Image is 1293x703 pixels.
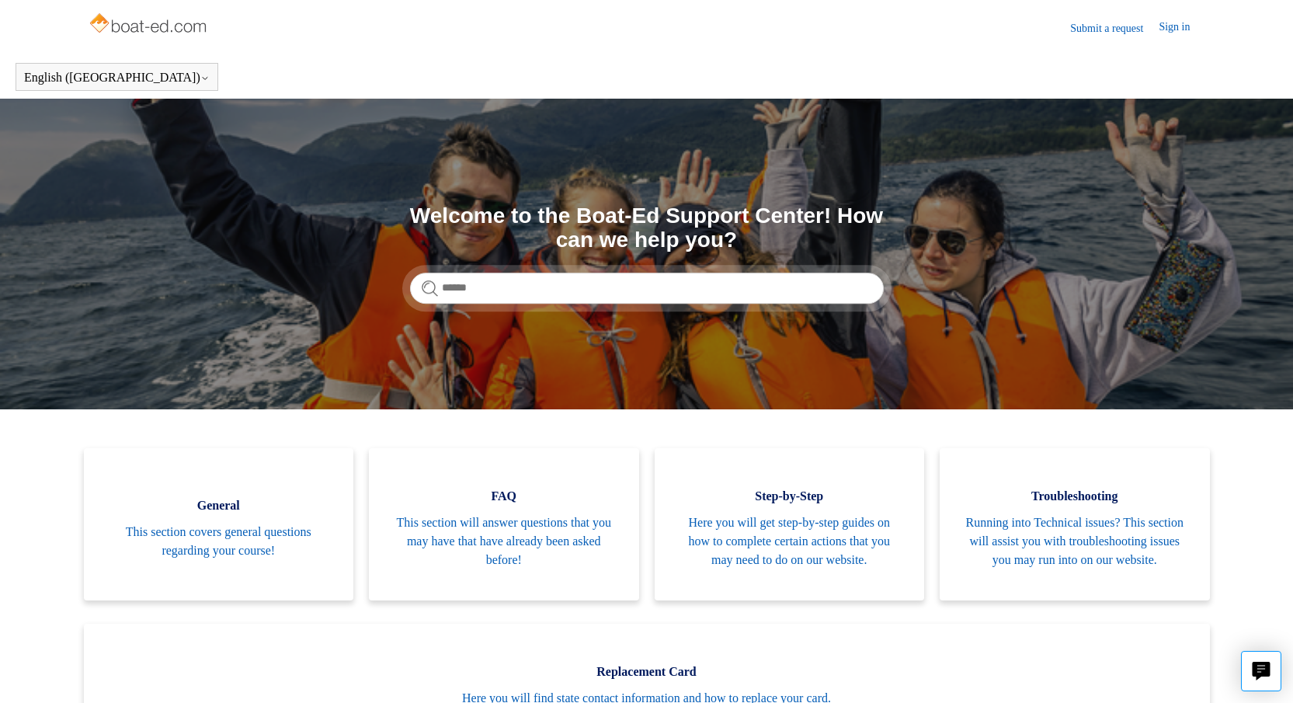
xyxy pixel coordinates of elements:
img: Boat-Ed Help Center home page [88,9,211,40]
span: Here you will get step-by-step guides on how to complete certain actions that you may need to do ... [678,513,902,569]
span: Running into Technical issues? This section will assist you with troubleshooting issues you may r... [963,513,1187,569]
input: Search [410,273,884,304]
span: FAQ [392,487,616,506]
a: Troubleshooting Running into Technical issues? This section will assist you with troubleshooting ... [940,448,1210,600]
span: This section will answer questions that you may have that have already been asked before! [392,513,616,569]
a: Sign in [1159,19,1205,37]
span: Step-by-Step [678,487,902,506]
span: Replacement Card [107,663,1187,681]
a: Submit a request [1070,20,1159,37]
h1: Welcome to the Boat-Ed Support Center! How can we help you? [410,204,884,252]
button: Live chat [1241,651,1281,691]
span: This section covers general questions regarding your course! [107,523,331,560]
span: Troubleshooting [963,487,1187,506]
button: English ([GEOGRAPHIC_DATA]) [24,71,210,85]
a: FAQ This section will answer questions that you may have that have already been asked before! [369,448,639,600]
span: General [107,496,331,515]
a: Step-by-Step Here you will get step-by-step guides on how to complete certain actions that you ma... [655,448,925,600]
a: General This section covers general questions regarding your course! [84,448,354,600]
